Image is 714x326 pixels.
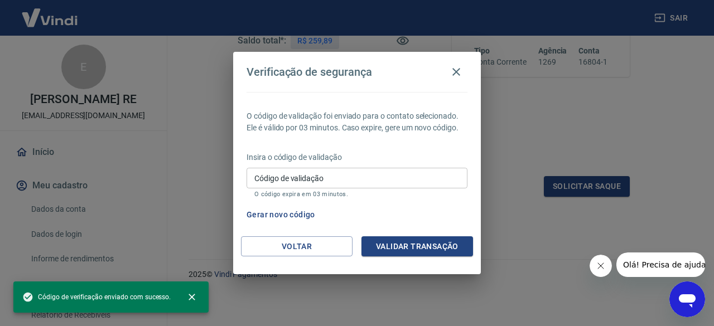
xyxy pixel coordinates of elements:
p: Insira o código de validação [247,152,467,163]
button: close [180,285,204,309]
h4: Verificação de segurança [247,65,372,79]
p: O código expira em 03 minutos. [254,191,460,198]
button: Gerar novo código [242,205,320,225]
span: Olá! Precisa de ajuda? [7,8,94,17]
iframe: Botão para abrir a janela de mensagens [669,281,705,317]
button: Validar transação [361,236,473,257]
iframe: Mensagem da empresa [616,252,705,277]
p: O código de validação foi enviado para o contato selecionado. Ele é válido por 03 minutos. Caso e... [247,110,467,134]
button: Voltar [241,236,353,257]
iframe: Fechar mensagem [590,255,612,277]
span: Código de verificação enviado com sucesso. [22,291,171,303]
